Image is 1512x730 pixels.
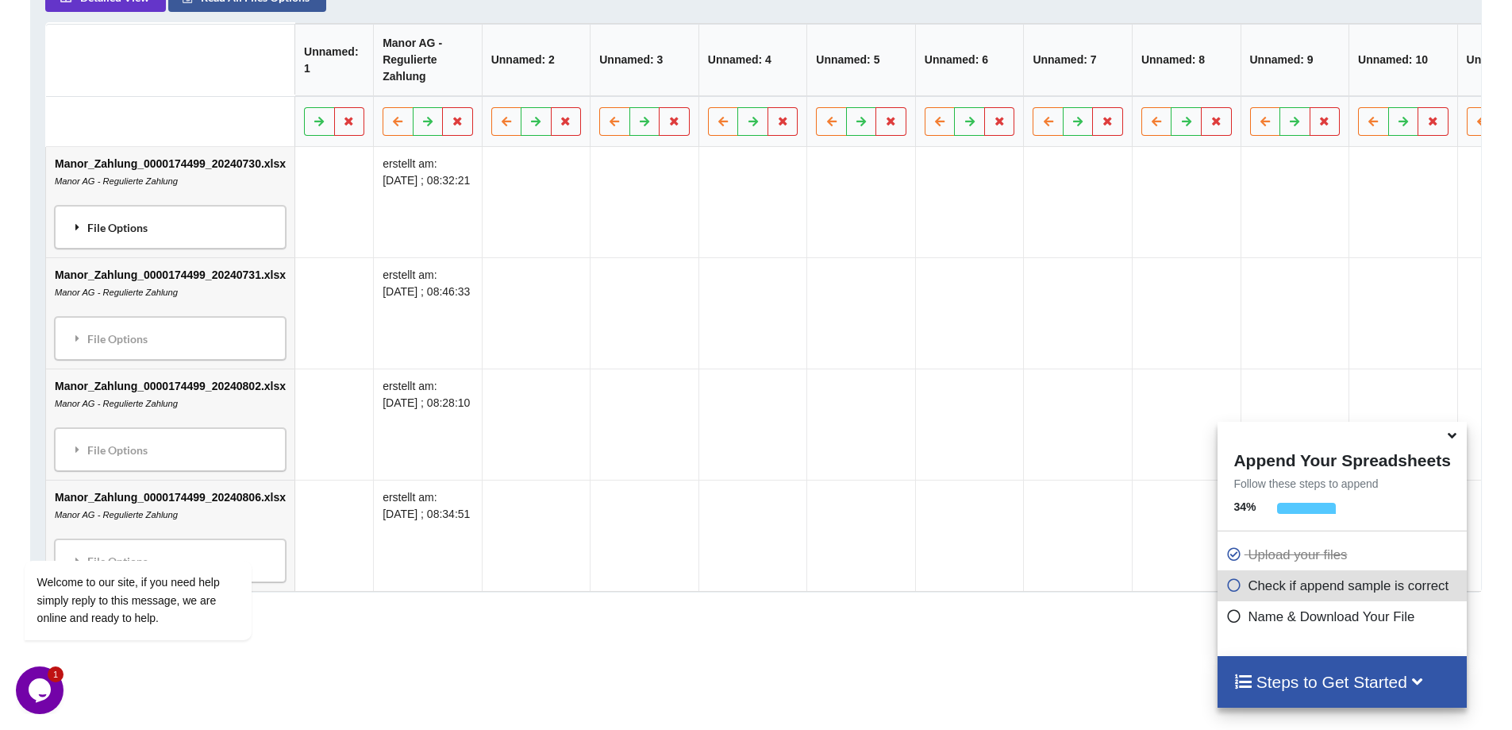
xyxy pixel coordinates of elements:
h4: Steps to Get Started [1233,672,1450,692]
h4: Append Your Spreadsheets [1218,446,1466,470]
td: Manor_Zahlung_0000174499_20240731.xlsx [46,257,294,369]
th: Unnamed: 9 [1241,24,1349,96]
iframe: chat widget [16,666,67,714]
th: Unnamed: 1 [294,24,373,96]
p: Check if append sample is correct [1225,576,1462,596]
th: Unnamed: 8 [1132,24,1241,96]
i: Manor AG - Regulierte Zahlung [55,176,178,186]
p: Upload your files [1225,545,1462,565]
p: Follow these steps to append [1218,476,1466,492]
th: Unnamed: 5 [807,24,916,96]
th: Unnamed: 7 [1024,24,1133,96]
th: Unnamed: 6 [915,24,1024,96]
i: Manor AG - Regulierte Zahlung [55,399,178,408]
th: Unnamed: 4 [698,24,807,96]
iframe: chat widget [16,417,302,659]
p: Name & Download Your File [1225,607,1462,627]
th: Manor AG - Regulierte Zahlung [373,24,482,96]
i: Manor AG - Regulierte Zahlung [55,288,178,297]
td: erstellt am: [DATE] ; 08:34:51 [373,480,482,591]
td: erstellt am: [DATE] ; 08:32:21 [373,147,482,257]
td: erstellt am: [DATE] ; 08:46:33 [373,257,482,369]
div: File Options [60,322,281,355]
td: Manor_Zahlung_0000174499_20240730.xlsx [46,147,294,257]
th: Unnamed: 10 [1348,24,1457,96]
th: Unnamed: 3 [591,24,699,96]
td: erstellt am: [DATE] ; 08:28:10 [373,369,482,480]
div: File Options [60,211,281,244]
td: Manor_Zahlung_0000174499_20240802.xlsx [46,369,294,480]
th: Unnamed: 2 [482,24,591,96]
b: 34 % [1233,500,1256,513]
